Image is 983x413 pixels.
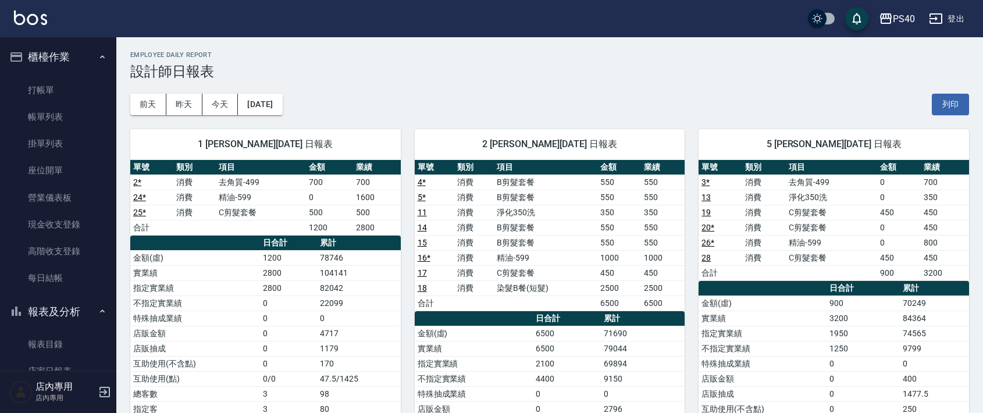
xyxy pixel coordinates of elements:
td: 2100 [533,356,601,371]
td: 0 [260,356,317,371]
td: 消費 [173,205,216,220]
th: 單號 [699,160,742,175]
td: 69894 [601,356,685,371]
a: 打帳單 [5,77,112,104]
a: 15 [418,238,427,247]
th: 單號 [130,160,173,175]
h2: Employee Daily Report [130,51,969,59]
td: 0 [827,356,900,371]
td: 0 [317,311,400,326]
button: 櫃檯作業 [5,42,112,72]
td: 500 [353,205,400,220]
td: 消費 [173,190,216,205]
button: save [845,7,868,30]
td: 700 [921,175,969,190]
td: 消費 [742,190,786,205]
p: 店內專用 [35,393,95,403]
td: 450 [921,250,969,265]
td: 2800 [260,280,317,295]
td: C剪髮套餐 [786,220,877,235]
span: 2 [PERSON_NAME][DATE] 日報表 [429,138,671,150]
td: 3200 [921,265,969,280]
td: 消費 [742,235,786,250]
td: 消費 [742,205,786,220]
td: 2800 [260,265,317,280]
td: C剪髮套餐 [216,205,306,220]
td: 550 [641,190,685,205]
td: 淨化350洗 [786,190,877,205]
a: 17 [418,268,427,277]
span: 1 [PERSON_NAME][DATE] 日報表 [144,138,387,150]
td: 450 [921,205,969,220]
td: 0 [260,326,317,341]
td: 0/0 [260,371,317,386]
a: 每日結帳 [5,265,112,291]
td: 47.5/1425 [317,371,400,386]
td: 0 [260,295,317,311]
td: 70249 [900,295,969,311]
th: 類別 [454,160,494,175]
td: 精油-599 [216,190,306,205]
td: 2800 [353,220,400,235]
td: 3200 [827,311,900,326]
a: 帳單列表 [5,104,112,130]
td: B剪髮套餐 [494,235,597,250]
td: 金額(虛) [699,295,827,311]
td: 9799 [900,341,969,356]
td: 總客數 [130,386,260,401]
td: 消費 [454,250,494,265]
td: 450 [877,205,921,220]
th: 業績 [641,160,685,175]
td: 特殊抽成業績 [699,356,827,371]
a: 現金收支登錄 [5,211,112,238]
td: 店販抽成 [699,386,827,401]
td: 金額(虛) [130,250,260,265]
a: 18 [418,283,427,293]
td: 消費 [454,220,494,235]
th: 累計 [317,236,400,251]
td: 550 [597,220,641,235]
td: 消費 [742,220,786,235]
td: 金額(虛) [415,326,533,341]
td: 消費 [742,175,786,190]
td: 不指定實業績 [130,295,260,311]
img: Person [9,380,33,404]
td: 550 [641,235,685,250]
button: PS40 [874,7,920,31]
td: 1200 [260,250,317,265]
h5: 店內專用 [35,381,95,393]
td: 350 [597,205,641,220]
button: 報表及分析 [5,297,112,327]
th: 業績 [353,160,400,175]
td: 0 [877,235,921,250]
td: 消費 [454,175,494,190]
td: 350 [641,205,685,220]
td: 9150 [601,371,685,386]
td: 0 [260,311,317,326]
th: 項目 [494,160,597,175]
td: 84364 [900,311,969,326]
td: 店販金額 [699,371,827,386]
td: B剪髮套餐 [494,175,597,190]
div: PS40 [893,12,915,26]
td: 6500 [533,341,601,356]
td: 0 [533,386,601,401]
td: 指定實業績 [130,280,260,295]
td: 0 [601,386,685,401]
td: 特殊抽成業績 [415,386,533,401]
td: 500 [306,205,353,220]
td: 0 [306,190,353,205]
td: 2500 [597,280,641,295]
td: 1200 [306,220,353,235]
td: C剪髮套餐 [786,250,877,265]
td: 合計 [130,220,173,235]
th: 日合計 [260,236,317,251]
td: 1477.5 [900,386,969,401]
a: 店家日報表 [5,358,112,384]
td: 800 [921,235,969,250]
th: 單號 [415,160,454,175]
td: 實業績 [130,265,260,280]
td: 不指定實業績 [699,341,827,356]
th: 金額 [597,160,641,175]
td: 互助使用(不含點) [130,356,260,371]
